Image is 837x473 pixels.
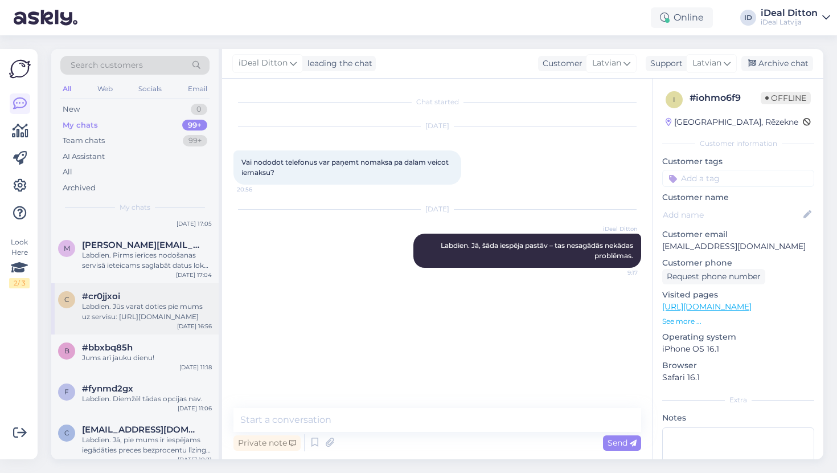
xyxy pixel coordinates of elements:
div: Archive chat [741,56,813,71]
span: Vai nododot telefonus var paņemt nomaksa pa dalam veicot iemaksu? [241,158,450,177]
div: 99+ [182,120,207,131]
span: #cr0jjxoi [82,291,120,301]
p: [EMAIL_ADDRESS][DOMAIN_NAME] [662,240,814,252]
img: Askly Logo [9,58,31,80]
div: Archived [63,182,96,194]
div: [DATE] 11:18 [179,363,212,372]
input: Add a tag [662,170,814,187]
div: New [63,104,80,115]
span: c [64,295,69,304]
div: Customer [538,58,582,70]
p: iPhone OS 16.1 [662,343,814,355]
p: Notes [662,412,814,424]
p: See more ... [662,316,814,327]
div: AI Assistant [63,151,105,162]
div: Team chats [63,135,105,146]
div: iDeal Ditton [761,9,818,18]
div: iDeal Latvija [761,18,818,27]
p: Safari 16.1 [662,372,814,384]
div: Jums arī jauku dienu! [82,353,212,363]
div: Labdien. Diemžēl tādas opcijas nav. [82,394,212,404]
p: Customer name [662,191,814,203]
span: m [64,244,70,252]
span: Search customers [71,59,143,71]
div: [DATE] [233,204,641,214]
span: #fynmd2gx [82,384,133,394]
span: iDeal Ditton [239,57,288,70]
span: Latvian [592,57,621,70]
div: Chat started [233,97,641,107]
div: My chats [63,120,98,131]
div: Socials [136,81,164,96]
span: markuss.valukevics@gmail.com [82,240,200,250]
div: Customer information [662,138,814,149]
a: [URL][DOMAIN_NAME] [662,301,752,312]
div: [DATE] 17:04 [176,271,212,279]
div: [DATE] [233,121,641,131]
div: leading the chat [303,58,372,70]
div: Extra [662,395,814,405]
div: [GEOGRAPHIC_DATA], Rēzekne [666,116,798,128]
span: i [673,95,675,104]
span: #bbxbq85h [82,342,133,353]
span: Send [608,438,637,448]
div: Web [95,81,115,96]
span: My chats [120,202,150,213]
p: Operating system [662,331,814,343]
div: 0 [191,104,207,115]
span: f [64,388,69,396]
div: 99+ [183,135,207,146]
p: Visited pages [662,289,814,301]
div: All [60,81,73,96]
div: # iohmo6f9 [690,91,761,105]
div: Labdien. Pirms ierīces nodošanas servisā ieteicams saglabāt datus lokāli vai izveidot dublējumu i... [82,250,212,271]
div: Labdien. Jā, pie mums ir iespējams iegādāties preces bezprocentu līzingā. Pasakiet, kādu ierīci s... [82,435,212,455]
p: Customer phone [662,257,814,269]
a: iDeal DittoniDeal Latvija [761,9,830,27]
span: cauna4@gmail.com [82,425,200,435]
div: All [63,166,72,178]
div: Email [186,81,210,96]
p: Browser [662,360,814,372]
span: Labdien. Jā, šāda iespēja pastāv – tas nesagādās nekādas problēmas. [441,241,635,260]
div: [DATE] 17:05 [177,219,212,228]
div: Private note [233,435,301,451]
span: 9:17 [595,268,638,277]
div: [DATE] 16:56 [177,322,212,331]
input: Add name [663,209,801,221]
div: Support [646,58,683,70]
div: ID [740,10,756,26]
div: Labdien. Jūs varat doties pie mums uz servisu: [URL][DOMAIN_NAME] [82,301,212,322]
span: c [64,429,69,437]
p: Customer tags [662,156,814,168]
span: Offline [761,92,811,104]
span: b [64,346,69,355]
div: [DATE] 10:21 [178,455,212,464]
p: Customer email [662,229,814,240]
span: Latvian [692,57,721,70]
div: Look Here [9,237,30,288]
span: 20:56 [237,185,280,194]
div: 2 / 3 [9,278,30,288]
div: [DATE] 11:06 [178,404,212,413]
div: Request phone number [662,269,765,284]
div: Online [651,7,713,28]
span: iDeal Ditton [595,225,638,233]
